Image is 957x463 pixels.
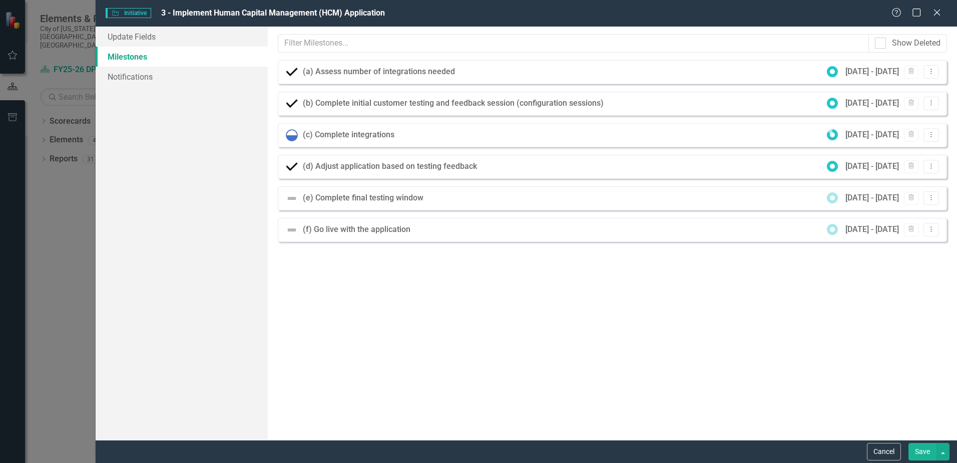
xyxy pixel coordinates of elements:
[845,224,899,236] div: [DATE] - [DATE]
[845,66,899,78] div: [DATE] - [DATE]
[845,129,899,141] div: [DATE] - [DATE]
[278,34,869,53] input: Filter Milestones...
[96,27,268,47] a: Update Fields
[161,8,385,18] span: 3 - Implement Human Capital Management (HCM) Application
[286,98,298,110] img: Completed
[845,192,899,204] div: [DATE] - [DATE]
[286,224,298,236] img: Not Defined
[892,38,940,49] div: Show Deleted
[286,192,298,204] img: Not Defined
[845,161,899,172] div: [DATE] - [DATE]
[303,98,609,109] div: (b) Complete initial customer testing and feedback session (configuration sessions)
[106,8,151,18] span: Initiative
[286,161,298,173] img: Completed
[303,224,415,236] div: (f) Go live with the application
[286,129,298,141] img: In Progress
[303,129,399,141] div: (c) Complete integrations
[303,161,482,172] div: (d) Adjust application based on testing feedback
[867,443,901,460] button: Cancel
[908,443,936,460] button: Save
[96,47,268,67] a: Milestones
[286,66,298,78] img: Completed
[96,67,268,87] a: Notifications
[303,66,460,78] div: (a) Assess number of integrations needed
[845,98,899,109] div: [DATE] - [DATE]
[303,192,428,204] div: (e) Complete final testing window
